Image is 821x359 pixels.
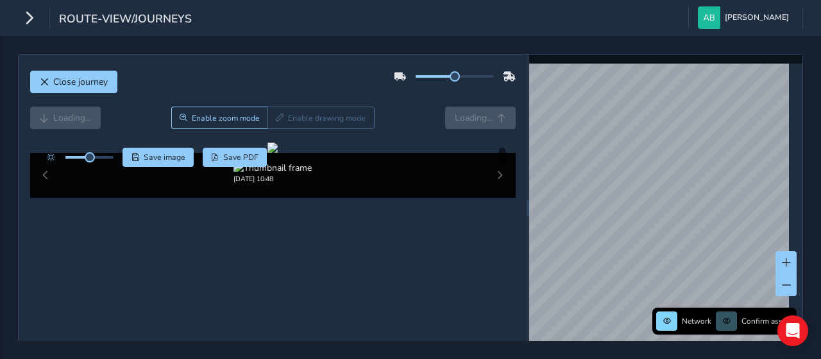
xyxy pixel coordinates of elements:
span: Enable zoom mode [192,113,260,123]
span: Confirm assets [741,316,793,326]
img: Thumbnail frame [233,162,312,174]
div: Open Intercom Messenger [777,315,808,346]
button: PDF [203,148,267,167]
button: [PERSON_NAME] [698,6,793,29]
div: [DATE] 10:48 [233,174,312,184]
span: route-view/journeys [59,11,192,29]
span: Network [682,316,711,326]
button: Close journey [30,71,117,93]
span: [PERSON_NAME] [725,6,789,29]
span: Close journey [53,76,108,88]
img: diamond-layout [698,6,720,29]
button: Save [123,148,194,167]
span: Save image [144,152,185,162]
span: Save PDF [223,152,258,162]
button: Zoom [171,107,268,129]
